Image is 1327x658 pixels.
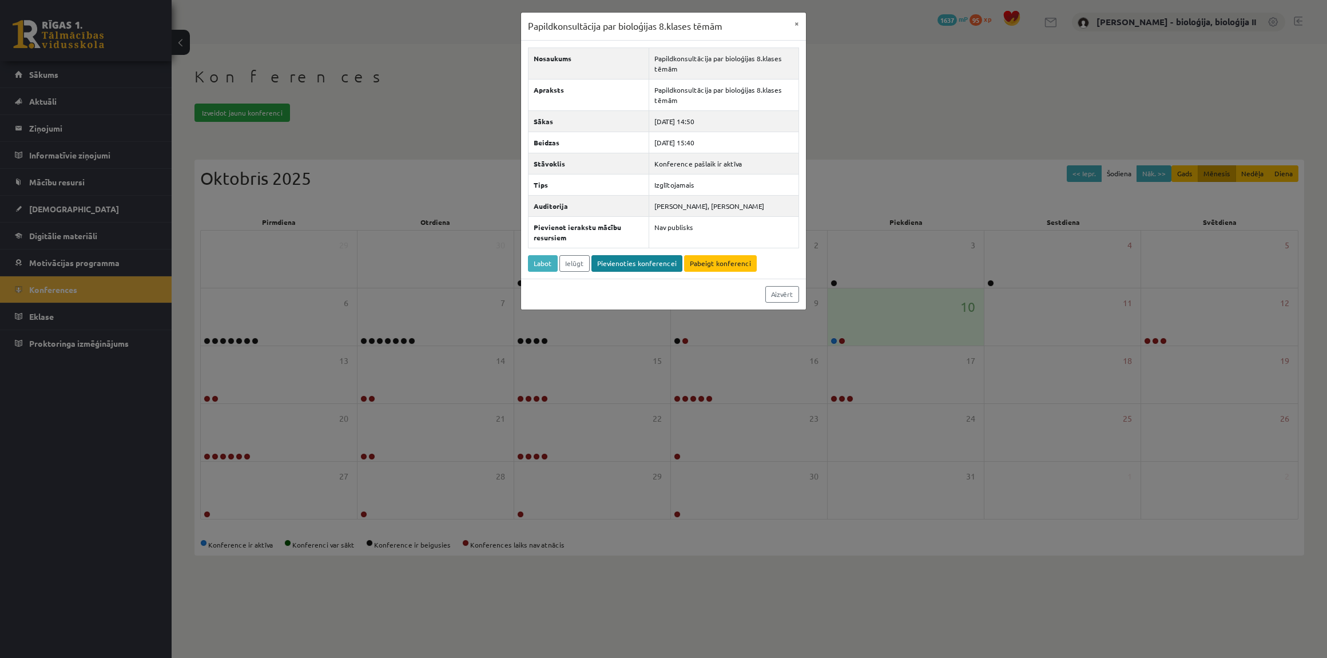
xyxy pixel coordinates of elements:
a: Aizvērt [765,286,799,303]
a: Labot [528,255,558,272]
td: [PERSON_NAME], [PERSON_NAME] [649,195,798,216]
td: Papildkonsultācija par bioloģijas 8.klases tēmām [649,79,798,110]
td: Izglītojamais [649,174,798,195]
th: Tips [529,174,649,195]
td: Nav publisks [649,216,798,248]
th: Auditorija [529,195,649,216]
button: × [788,13,806,34]
h3: Papildkonsultācija par bioloģijas 8.klases tēmām [528,19,722,33]
th: Nosaukums [529,47,649,79]
th: Apraksts [529,79,649,110]
td: Papildkonsultācija par bioloģijas 8.klases tēmām [649,47,798,79]
td: Konference pašlaik ir aktīva [649,153,798,174]
th: Sākas [529,110,649,132]
th: Beidzas [529,132,649,153]
td: [DATE] 14:50 [649,110,798,132]
a: Pievienoties konferencei [591,255,682,272]
a: Pabeigt konferenci [684,255,757,272]
td: [DATE] 15:40 [649,132,798,153]
a: Ielūgt [559,255,590,272]
th: Pievienot ierakstu mācību resursiem [529,216,649,248]
th: Stāvoklis [529,153,649,174]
